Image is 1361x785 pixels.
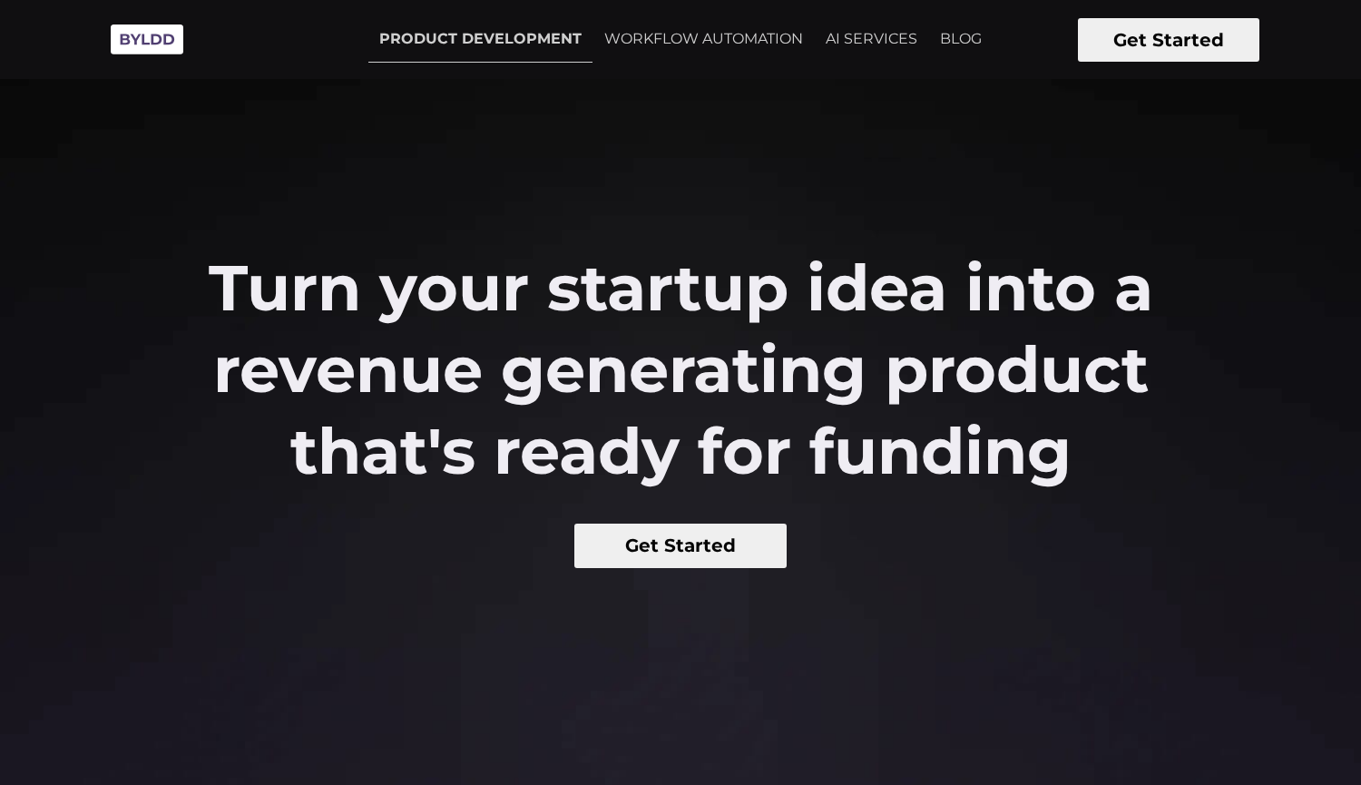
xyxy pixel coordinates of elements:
a: AI SERVICES [815,16,928,62]
button: Get Started [1078,18,1259,62]
a: PRODUCT DEVELOPMENT [368,16,592,63]
button: Get Started [574,524,788,568]
a: BLOG [929,16,993,62]
h2: Turn your startup idea into a revenue generating product that's ready for funding [171,247,1191,492]
img: Byldd - Product Development Company [102,15,192,64]
a: WORKFLOW AUTOMATION [593,16,814,62]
